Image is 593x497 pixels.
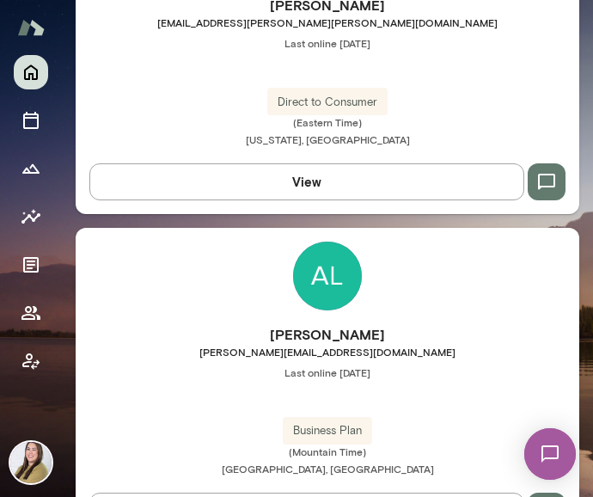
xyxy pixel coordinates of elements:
span: [EMAIL_ADDRESS][PERSON_NAME][PERSON_NAME][DOMAIN_NAME] [76,15,579,29]
button: Client app [14,344,48,378]
button: Home [14,55,48,89]
span: (Eastern Time) [76,115,579,129]
span: (Mountain Time) [76,445,579,458]
button: Sessions [14,103,48,138]
span: Direct to Consumer [267,94,388,111]
img: Alecia Dembowski [293,242,362,310]
button: View [89,163,524,199]
span: [GEOGRAPHIC_DATA], [GEOGRAPHIC_DATA] [222,463,434,475]
span: [PERSON_NAME][EMAIL_ADDRESS][DOMAIN_NAME] [76,345,579,359]
span: Last online [DATE] [76,36,579,50]
h6: [PERSON_NAME] [76,324,579,345]
img: Mento [17,11,45,44]
img: Michelle Doan [10,442,52,483]
button: Growth Plan [14,151,48,186]
span: Last online [DATE] [76,365,579,379]
button: Documents [14,248,48,282]
button: Members [14,296,48,330]
span: [US_STATE], [GEOGRAPHIC_DATA] [246,133,410,145]
button: Insights [14,199,48,234]
span: Business Plan [283,422,372,439]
